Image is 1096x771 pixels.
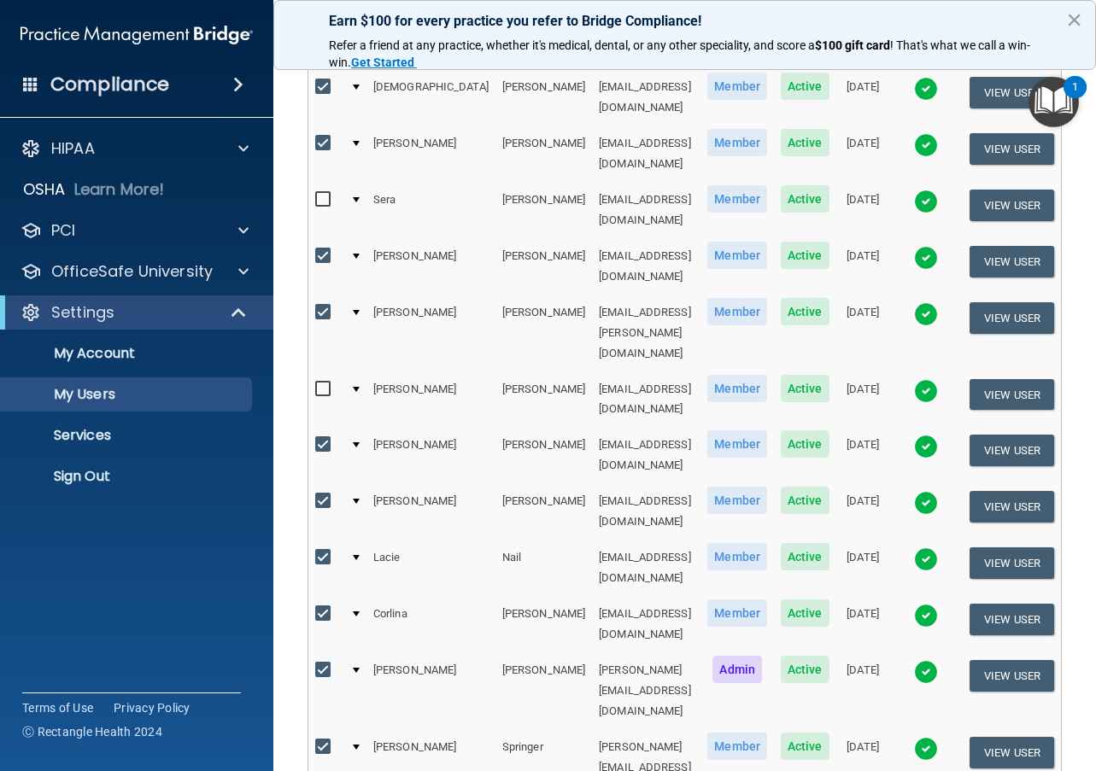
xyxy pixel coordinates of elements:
[836,126,890,182] td: [DATE]
[914,190,938,213] img: tick.e7d51cea.svg
[781,487,829,514] span: Active
[51,261,213,282] p: OfficeSafe University
[351,55,414,69] strong: Get Started
[351,55,417,69] a: Get Started
[914,379,938,403] img: tick.e7d51cea.svg
[914,737,938,761] img: tick.e7d51cea.svg
[781,599,829,627] span: Active
[51,138,95,159] p: HIPAA
[707,298,767,325] span: Member
[914,435,938,459] img: tick.e7d51cea.svg
[836,371,890,428] td: [DATE]
[22,699,93,716] a: Terms of Use
[970,302,1054,334] button: View User
[781,375,829,402] span: Active
[366,182,495,238] td: Sera
[836,652,890,729] td: [DATE]
[707,430,767,458] span: Member
[781,73,829,100] span: Active
[495,652,592,729] td: [PERSON_NAME]
[781,185,829,213] span: Active
[836,596,890,652] td: [DATE]
[50,73,169,96] h4: Compliance
[707,375,767,402] span: Member
[366,295,495,371] td: [PERSON_NAME]
[914,547,938,571] img: tick.e7d51cea.svg
[592,540,700,596] td: [EMAIL_ADDRESS][DOMAIN_NAME]
[781,430,829,458] span: Active
[495,596,592,652] td: [PERSON_NAME]
[1029,77,1079,127] button: Open Resource Center, 1 new notification
[781,298,829,325] span: Active
[11,386,244,403] p: My Users
[836,182,890,238] td: [DATE]
[970,246,1054,277] button: View User
[970,491,1054,523] button: View User
[592,295,700,371] td: [EMAIL_ADDRESS][PERSON_NAME][DOMAIN_NAME]
[592,371,700,428] td: [EMAIL_ADDRESS][DOMAIN_NAME]
[329,13,1040,29] p: Earn $100 for every practice you refer to Bridge Compliance!
[21,18,253,52] img: PMB logo
[592,126,700,182] td: [EMAIL_ADDRESS][DOMAIN_NAME]
[914,77,938,101] img: tick.e7d51cea.svg
[114,699,190,716] a: Privacy Policy
[914,604,938,628] img: tick.e7d51cea.svg
[495,483,592,540] td: [PERSON_NAME]
[914,491,938,515] img: tick.e7d51cea.svg
[329,38,1030,69] span: ! That's what we call a win-win.
[74,179,165,200] p: Learn More!
[366,540,495,596] td: Lacie
[592,652,700,729] td: [PERSON_NAME][EMAIL_ADDRESS][DOMAIN_NAME]
[21,138,249,159] a: HIPAA
[970,133,1054,165] button: View User
[707,487,767,514] span: Member
[495,182,592,238] td: [PERSON_NAME]
[366,427,495,483] td: [PERSON_NAME]
[495,295,592,371] td: [PERSON_NAME]
[970,77,1054,108] button: View User
[21,302,248,323] a: Settings
[970,435,1054,466] button: View User
[495,126,592,182] td: [PERSON_NAME]
[707,599,767,627] span: Member
[815,38,890,52] strong: $100 gift card
[366,596,495,652] td: Corlina
[836,238,890,295] td: [DATE]
[495,427,592,483] td: [PERSON_NAME]
[11,345,244,362] p: My Account
[836,540,890,596] td: [DATE]
[781,543,829,570] span: Active
[366,652,495,729] td: [PERSON_NAME]
[836,427,890,483] td: [DATE]
[970,379,1054,411] button: View User
[781,656,829,683] span: Active
[836,69,890,126] td: [DATE]
[366,69,495,126] td: [DEMOGRAPHIC_DATA]
[836,295,890,371] td: [DATE]
[366,483,495,540] td: [PERSON_NAME]
[592,69,700,126] td: [EMAIL_ADDRESS][DOMAIN_NAME]
[707,73,767,100] span: Member
[21,220,249,241] a: PCI
[781,242,829,269] span: Active
[366,238,495,295] td: [PERSON_NAME]
[23,179,66,200] p: OSHA
[329,38,815,52] span: Refer a friend at any practice, whether it's medical, dental, or any other speciality, and score a
[707,185,767,213] span: Member
[366,126,495,182] td: [PERSON_NAME]
[712,656,762,683] span: Admin
[970,660,1054,692] button: View User
[781,129,829,156] span: Active
[914,660,938,684] img: tick.e7d51cea.svg
[970,190,1054,221] button: View User
[1072,87,1078,109] div: 1
[970,737,1054,768] button: View User
[21,261,249,282] a: OfficeSafe University
[495,540,592,596] td: Nail
[914,302,938,326] img: tick.e7d51cea.svg
[495,371,592,428] td: [PERSON_NAME]
[707,242,767,269] span: Member
[366,371,495,428] td: [PERSON_NAME]
[495,69,592,126] td: [PERSON_NAME]
[970,547,1054,579] button: View User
